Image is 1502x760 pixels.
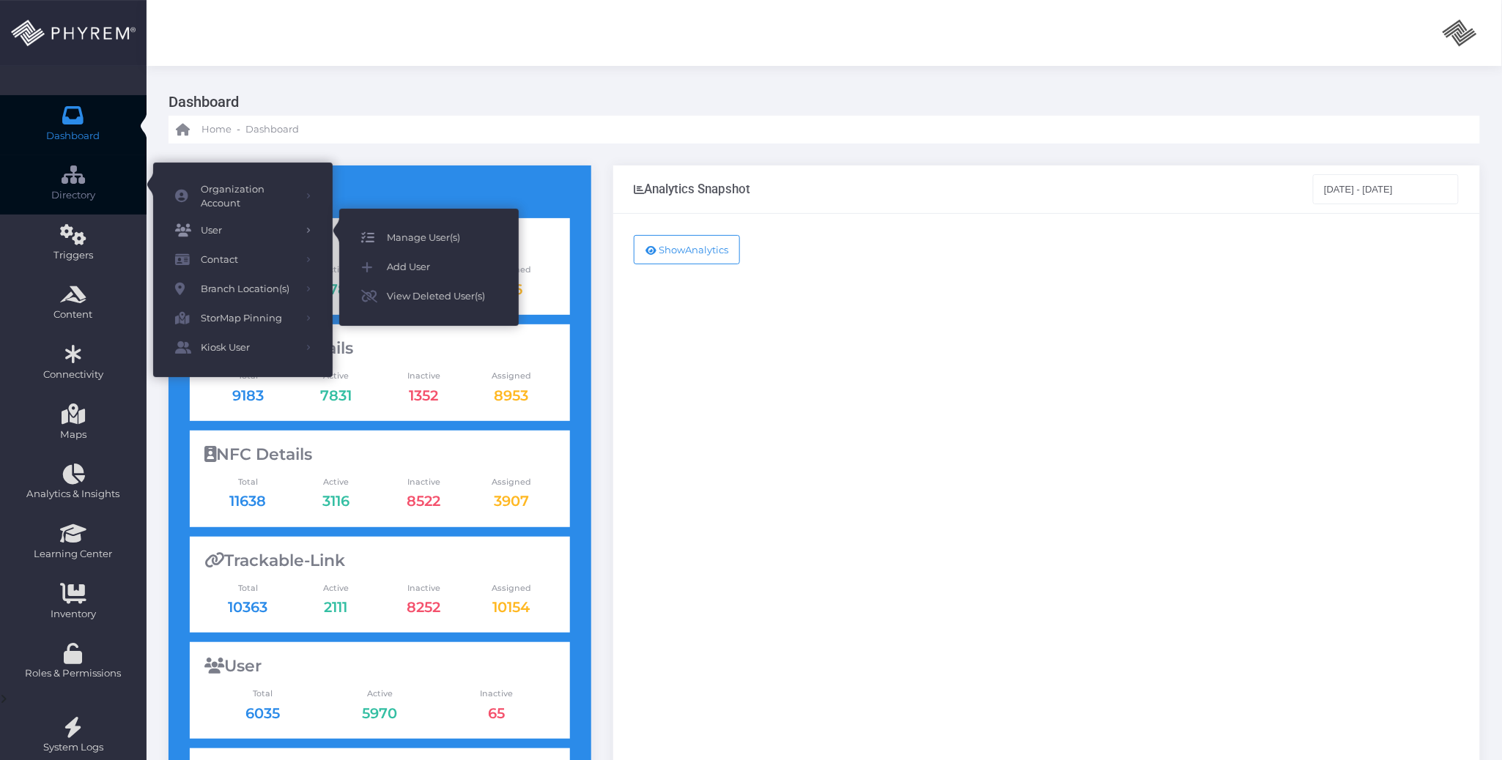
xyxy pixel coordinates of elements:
[467,370,555,382] span: Assigned
[176,116,232,144] a: Home
[321,688,438,700] span: Active
[201,250,296,269] span: Contact
[153,245,333,275] a: Contact
[204,445,555,464] div: NFC Details
[10,368,137,382] span: Connectivity
[634,235,740,264] button: ShowAnalytics
[339,223,519,253] a: Manage User(s)
[153,333,333,362] a: Kiosk User
[467,476,555,488] span: Assigned
[10,308,137,322] span: Content
[10,248,137,263] span: Triggers
[467,582,555,595] span: Assigned
[322,492,349,510] a: 3116
[201,182,296,211] span: Organization Account
[204,551,555,570] div: Trackable-Link
[292,370,380,382] span: Active
[409,387,438,404] a: 1352
[339,282,519,311] a: View Deleted User(s)
[204,657,555,676] div: User
[495,387,529,404] a: 8953
[153,304,333,333] a: StorMap Pinning
[169,88,1469,116] h3: Dashboard
[232,387,264,404] a: 9183
[201,122,232,137] span: Home
[387,258,497,277] span: Add User
[153,275,333,304] a: Branch Location(s)
[407,492,440,510] a: 8522
[153,216,333,245] a: User
[380,370,467,382] span: Inactive
[201,309,296,328] span: StorMap Pinning
[204,688,322,700] span: Total
[659,244,685,256] span: Show
[245,116,299,144] a: Dashboard
[320,387,352,404] a: 7831
[201,338,296,357] span: Kiosk User
[10,188,137,203] span: Directory
[204,476,292,488] span: Total
[201,280,296,299] span: Branch Location(s)
[10,740,137,755] span: System Logs
[204,339,555,358] div: QR-Code Details
[229,598,268,616] a: 10363
[245,122,299,137] span: Dashboard
[489,704,506,722] a: 65
[324,598,347,616] a: 2111
[292,582,380,595] span: Active
[362,704,397,722] a: 5970
[407,598,440,616] a: 8252
[201,221,296,240] span: User
[493,598,530,616] a: 10154
[292,476,380,488] span: Active
[494,492,529,510] a: 3907
[380,582,467,595] span: Inactive
[230,492,267,510] a: 11638
[10,487,137,502] span: Analytics & Insights
[387,287,497,306] span: View Deleted User(s)
[204,582,292,595] span: Total
[634,182,750,196] div: Analytics Snapshot
[245,704,280,722] a: 6035
[153,177,333,216] a: Organization Account
[438,688,555,700] span: Inactive
[47,129,100,144] span: Dashboard
[10,547,137,562] span: Learning Center
[339,253,519,282] a: Add User
[1313,174,1460,204] input: Select Date Range
[10,607,137,622] span: Inventory
[380,476,467,488] span: Inactive
[234,122,243,137] li: -
[10,666,137,681] span: Roles & Permissions
[60,428,86,442] span: Maps
[387,228,497,247] span: Manage User(s)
